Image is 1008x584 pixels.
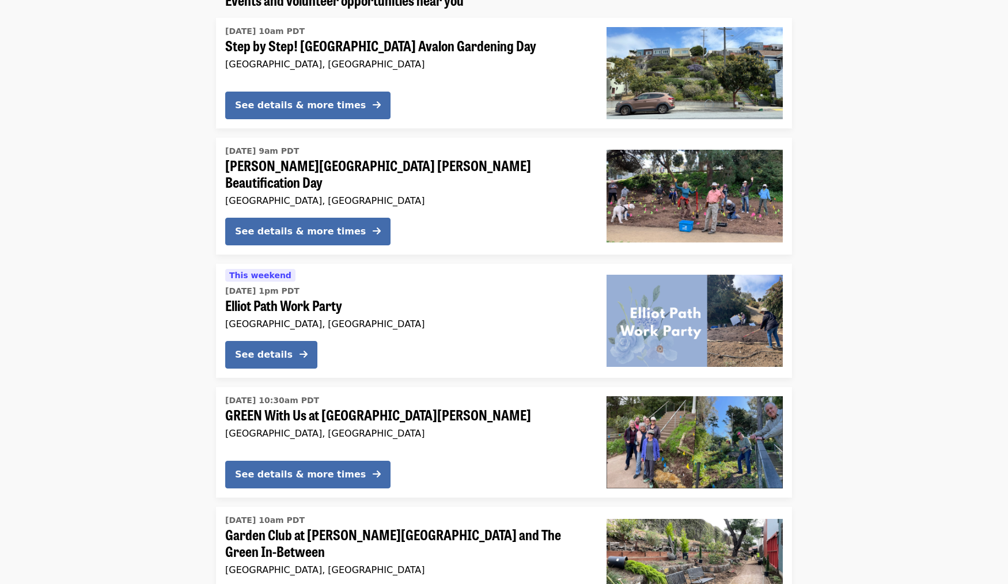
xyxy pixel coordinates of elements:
div: See details & more times [235,98,366,112]
div: [GEOGRAPHIC_DATA], [GEOGRAPHIC_DATA] [225,195,588,206]
img: GREEN With Us at Upper Esmeralda Stairway Garden organized by SF Public Works [607,396,783,488]
time: [DATE] 1pm PDT [225,285,300,297]
time: [DATE] 10:30am PDT [225,395,319,407]
button: See details [225,341,317,369]
a: See details for "Step by Step! Athens Avalon Gardening Day" [216,18,792,128]
span: Garden Club at [PERSON_NAME][GEOGRAPHIC_DATA] and The Green In-Between [225,526,588,560]
div: See details [235,348,293,362]
div: [GEOGRAPHIC_DATA], [GEOGRAPHIC_DATA] [225,59,588,70]
a: See details for "Elliot Path Work Party" [216,264,792,378]
button: See details & more times [225,218,391,245]
div: See details & more times [235,468,366,481]
time: [DATE] 9am PDT [225,145,299,157]
time: [DATE] 10am PDT [225,514,305,526]
span: Elliot Path Work Party [225,297,588,314]
span: Step by Step! [GEOGRAPHIC_DATA] Avalon Gardening Day [225,37,588,54]
span: This weekend [229,271,291,280]
img: Step by Step! Athens Avalon Gardening Day organized by SF Public Works [607,27,783,119]
time: [DATE] 10am PDT [225,25,305,37]
i: arrow-right icon [300,349,308,360]
i: arrow-right icon [373,226,381,237]
a: See details for "Glen Park Greenway Beautification Day" [216,138,792,255]
button: See details & more times [225,92,391,119]
span: [PERSON_NAME][GEOGRAPHIC_DATA] [PERSON_NAME] Beautification Day [225,157,588,191]
i: arrow-right icon [373,469,381,480]
button: See details & more times [225,461,391,488]
span: GREEN With Us at [GEOGRAPHIC_DATA][PERSON_NAME] [225,407,588,423]
div: [GEOGRAPHIC_DATA], [GEOGRAPHIC_DATA] [225,428,588,439]
div: [GEOGRAPHIC_DATA], [GEOGRAPHIC_DATA] [225,318,588,329]
img: Elliot Path Work Party organized by SF Public Works [607,275,783,367]
div: [GEOGRAPHIC_DATA], [GEOGRAPHIC_DATA] [225,564,588,575]
i: arrow-right icon [373,100,381,111]
img: Glen Park Greenway Beautification Day organized by SF Public Works [607,150,783,242]
a: See details for "GREEN With Us at Upper Esmeralda Stairway Garden" [216,387,792,498]
div: See details & more times [235,225,366,238]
